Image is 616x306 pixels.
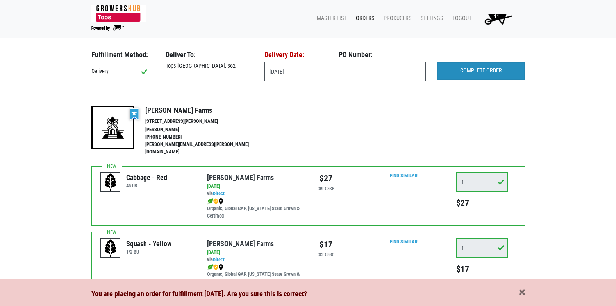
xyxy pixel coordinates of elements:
div: Organic, Global GAP, [US_STATE] State Grown & Certified [207,263,302,286]
img: Cart [481,11,516,27]
li: [PHONE_NUMBER] [145,133,266,141]
img: map_marker-0e94453035b3232a4d21701695807de9.png [218,264,223,270]
a: Direct [213,191,225,196]
div: [DATE] [207,183,302,190]
div: Tops [GEOGRAPHIC_DATA], 362 [160,62,259,70]
a: Logout [446,11,475,26]
img: 279edf242af8f9d49a69d9d2afa010fb.png [91,5,146,22]
h4: [PERSON_NAME] Farms [145,106,266,115]
a: Master List [311,11,350,26]
a: Direct [213,257,225,263]
input: Qty [456,238,508,258]
li: [PERSON_NAME] [145,126,266,133]
div: Squash - Yellow [126,238,171,249]
a: Producers [377,11,414,26]
img: safety-e55c860ca8c00a9c171001a62a92dabd.png [213,198,218,205]
span: 11 [494,13,499,20]
div: $17 [314,238,338,251]
div: per case [314,251,338,258]
input: Select Date [264,62,327,81]
div: [DATE] [207,249,302,256]
h5: $17 [456,264,508,274]
div: per case [314,185,338,193]
a: Orders [350,11,377,26]
h5: $27 [456,198,508,208]
img: safety-e55c860ca8c00a9c171001a62a92dabd.png [213,264,218,270]
div: via [207,190,302,198]
a: [PERSON_NAME] Farms [207,239,274,248]
img: Powered by Big Wheelbarrow [91,25,124,31]
img: map_marker-0e94453035b3232a4d21701695807de9.png [218,198,223,205]
h3: Delivery Date: [264,50,327,59]
a: Find Similar [390,173,418,178]
img: leaf-e5c59151409436ccce96b2ca1b28e03c.png [207,198,213,205]
img: 19-7441ae2ccb79c876ff41c34f3bd0da69.png [91,106,134,149]
input: COMPLETE ORDER [437,62,525,80]
a: [PERSON_NAME] Farms [207,173,274,182]
h3: Fulfillment Method: [91,50,154,59]
div: Organic, Global GAP, [US_STATE] State Grown & Certified [207,198,302,220]
input: Qty [456,172,508,192]
h6: 45 LB [126,183,167,189]
h6: 1/2 BU [126,249,171,255]
li: [STREET_ADDRESS][PERSON_NAME] [145,118,266,125]
h3: Deliver To: [166,50,253,59]
img: placeholder-variety-43d6402dacf2d531de610a020419775a.svg [101,173,120,192]
li: [PERSON_NAME][EMAIL_ADDRESS][PERSON_NAME][DOMAIN_NAME] [145,141,266,156]
div: Cabbage - Red [126,172,167,183]
a: Find Similar [390,239,418,245]
a: 11 [475,11,519,27]
div: You are placing an order for fulfillment [DATE]. Are you sure this is correct? [91,288,525,299]
img: leaf-e5c59151409436ccce96b2ca1b28e03c.png [207,264,213,270]
a: Settings [414,11,446,26]
img: placeholder-variety-43d6402dacf2d531de610a020419775a.svg [101,239,120,258]
div: $27 [314,172,338,185]
div: via [207,256,302,264]
h3: PO Number: [339,50,426,59]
